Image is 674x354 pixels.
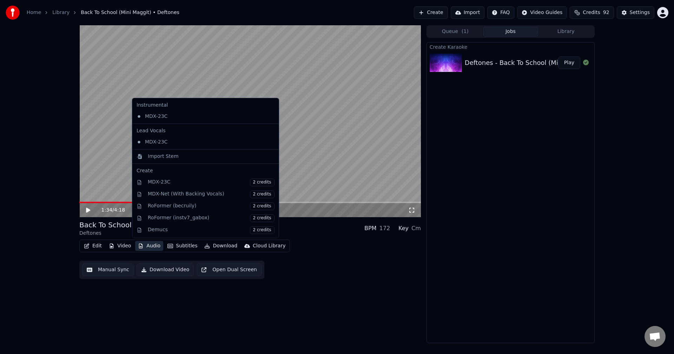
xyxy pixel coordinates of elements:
span: 92 [603,9,609,16]
div: Lead Vocals [134,125,277,136]
button: Create [414,6,448,19]
div: Create [137,167,275,174]
span: 2 credits [250,191,275,198]
button: Download Video [137,263,194,276]
div: Open chat [645,326,666,347]
span: Credits [583,9,600,16]
button: Subtitles [165,241,200,251]
button: Queue [428,27,483,37]
div: Back To School (Mini Maggit) [79,220,180,230]
nav: breadcrumb [27,9,179,16]
div: MDX-23C [134,136,267,148]
div: MDX-Net (With Backing Vocals) [148,191,275,198]
a: Home [27,9,41,16]
div: Deftones - Back To School (Mini Maggit) [465,58,590,68]
div: Cm [411,224,421,233]
span: Back To School (Mini Maggit) • Deftones [81,9,179,16]
span: 2 credits [250,202,275,210]
div: Create Karaoke [427,42,594,51]
button: Jobs [483,27,538,37]
button: Import [451,6,484,19]
span: 4:18 [114,207,125,214]
div: MDX-23C [148,179,275,186]
button: FAQ [487,6,514,19]
button: Edit [81,241,105,251]
button: Library [538,27,594,37]
button: Credits92 [570,6,614,19]
div: BPM [364,224,376,233]
button: Video [106,241,134,251]
div: Instrumental [134,100,277,111]
button: Play [558,56,580,69]
span: 2 credits [250,214,275,222]
button: Open Dual Screen [197,263,262,276]
button: Audio [135,241,163,251]
div: Deftones [79,230,180,237]
img: youka [6,6,20,20]
div: / [101,207,118,214]
div: MDX-23C [134,111,267,122]
div: Import Stem [148,153,179,160]
div: 172 [379,224,390,233]
div: RoFormer (instv7_gabox) [148,214,275,222]
span: ( 1 ) [462,28,469,35]
span: 2 credits [250,179,275,186]
button: Download [201,241,240,251]
button: Manual Sync [82,263,134,276]
span: 1:34 [101,207,112,214]
div: Key [398,224,409,233]
button: Video Guides [517,6,567,19]
span: 2 credits [250,226,275,234]
div: RoFormer (becruily) [148,202,275,210]
div: Demucs [148,226,275,234]
div: Settings [630,9,650,16]
a: Library [52,9,70,16]
button: Settings [617,6,654,19]
div: Cloud Library [253,242,285,249]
